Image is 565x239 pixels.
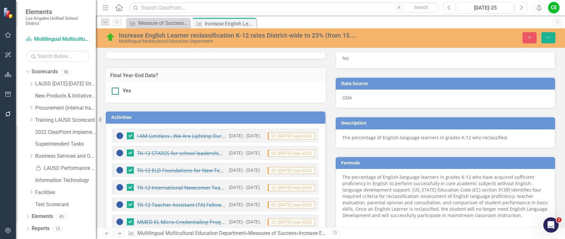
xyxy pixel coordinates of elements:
small: [DATE] - [DATE] [229,133,260,139]
span: ODA [342,95,352,101]
span: Elements [26,8,89,16]
div: [DATE]-25 [459,4,511,12]
a: LAUSD [DATE]-[DATE] Strategic Plan [35,80,96,88]
small: Los Angeles Unified School District [26,16,89,26]
small: [DATE] - [DATE] [229,201,260,207]
a: Superintendent Tasks [35,141,96,148]
a: TK-12 Teacher Assistant (TA) Fellowship- [137,201,233,208]
a: Elements [32,213,53,220]
button: [DATE]-25 [457,2,514,13]
button: CE [548,2,560,13]
a: I AM Limitless…We Are Lighting Our World! Campaign focused on Individual Reclassification Progres... [137,133,551,140]
small: [DATE] - [DATE] [229,219,260,225]
p: The percentage of English-language learners in grades K-12 who have acquired sufficient proficien... [342,174,549,220]
img: Complete [116,132,124,140]
small: [DATE] - [DATE] [229,184,260,190]
span: No [342,55,348,61]
a: Business Services and Operations [35,153,96,160]
img: ClearPoint Strategy [3,7,14,18]
span: Q1 ([DATE]-Sep)-22/23 [268,219,315,226]
h3: Description [341,120,552,125]
a: Measure of Success - Scorecard Report [128,19,188,27]
input: Search Below... [26,51,89,62]
a: MMED EL Micro-Credentialing Program [137,219,231,226]
a: Multilingual Multicultural Education Department [26,36,89,43]
a: Scorecards [32,68,58,76]
span: 2 [556,217,561,222]
small: [DATE] - [DATE] [229,167,260,173]
a: Measures of Success [248,230,296,236]
a: New Products & Initiatives 2025-26 [35,92,96,100]
button: Search [405,3,437,12]
span: Q1 ([DATE]-Sep)-22/23 [268,167,315,174]
span: Q1 ([DATE]-Sep)-22/23 [268,133,315,140]
a: 2022 ClearPoint Implementation [35,129,96,136]
a: Training LAUSD Scorecard [35,117,96,124]
div: Increase English Learner reclassification K-12 rates District-wide to 23% (from 15.2% in [DATE]-[... [205,20,255,28]
div: 45 [56,214,66,219]
img: On Track [105,32,116,42]
div: 96 [61,69,71,75]
img: Complete [116,166,124,174]
span: Q1 ([DATE]-Sep)-22/23 [268,201,315,208]
a: Multilingual Multicultural Education Department [137,230,246,236]
a: Test Scorecard [35,201,96,208]
h3: Data Source [341,81,552,86]
a: Information Technology [35,177,96,184]
p: The percentage of English-language learners in grades K-12 who reclassified. [342,134,549,141]
div: Increase English Learner reclassification K-12 rates District-wide to 23% (from 15.2% in [DATE]-[... [119,32,357,39]
a: LAUSD Performance Meter [35,165,96,172]
img: Complete [116,201,124,208]
h3: Activities [111,115,322,119]
div: Multilingual Multicultural Education Department [119,39,357,44]
small: [DATE] - [DATE] [229,150,260,156]
iframe: Intercom live chat [543,217,559,233]
span: Q1 ([DATE]-Sep)-22/23 [268,150,315,157]
img: Complete [116,149,124,157]
div: Yes [123,87,131,95]
a: TK-12 International Newcomer Teacher Cadre- [137,184,248,191]
a: TK-12 ELD Foundations for New Teachers of English Learners- [137,167,285,174]
span: Search [414,5,428,10]
div: Measure of Success - Scorecard Report [138,19,188,27]
div: » » [128,230,325,237]
span: Q1 ([DATE]-Sep)-22/23 [268,184,315,191]
h3: Formula [341,160,552,165]
img: Complete [116,184,124,191]
a: Reports [32,225,50,232]
img: Complete [116,218,124,226]
a: Procurement (internal tracking for CPO, CBO only) [35,105,96,112]
input: Search ClearPoint... [129,2,439,13]
div: 12 [53,226,63,231]
h3: Final Year-End Data? [110,73,321,78]
a: Facilities [35,189,96,196]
